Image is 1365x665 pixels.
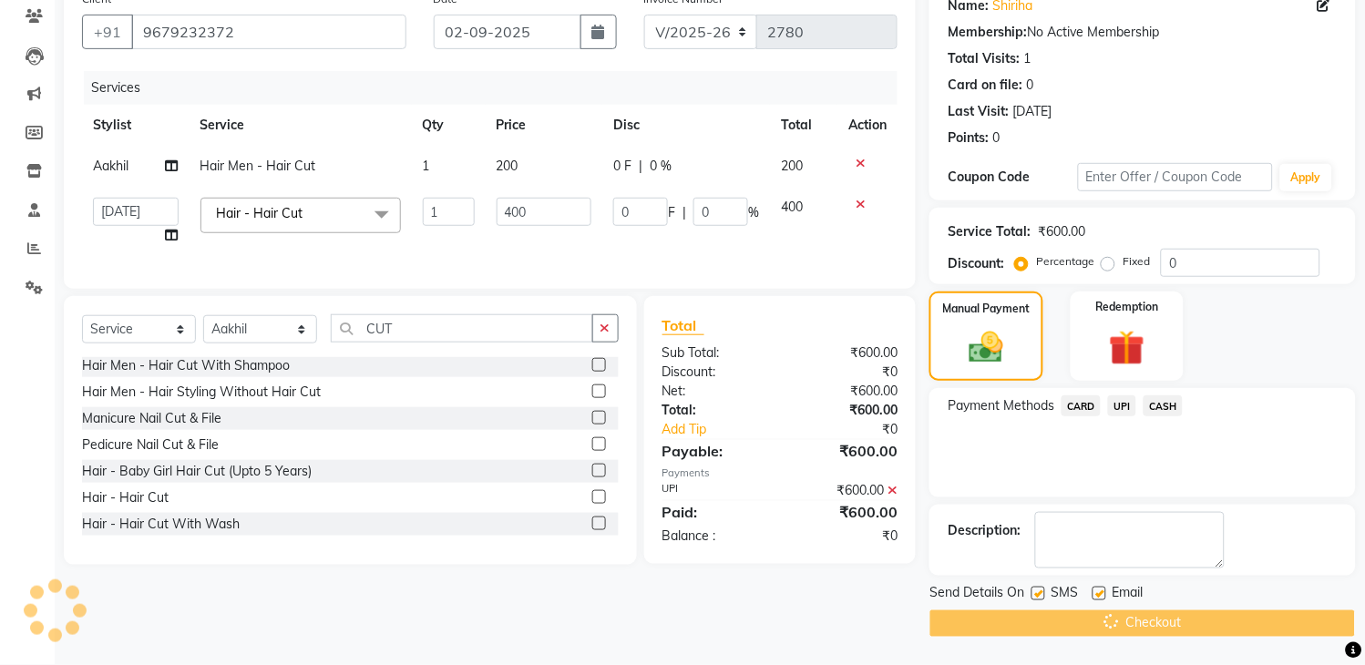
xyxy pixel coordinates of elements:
[781,199,803,215] span: 400
[649,401,780,420] div: Total:
[992,128,1000,148] div: 0
[200,158,316,174] span: Hair Men - Hair Cut
[780,382,911,401] div: ₹600.00
[948,254,1004,273] div: Discount:
[82,462,312,481] div: Hair - Baby Girl Hair Cut (Upto 5 Years)
[602,105,770,146] th: Disc
[780,481,911,500] div: ₹600.00
[1095,299,1158,315] label: Redemption
[82,409,221,428] div: Manicure Nail Cut & File
[1062,395,1101,416] span: CARD
[82,488,169,507] div: Hair - Hair Cut
[668,203,675,222] span: F
[649,363,780,382] div: Discount:
[486,105,603,146] th: Price
[93,158,128,174] span: Aakhil
[780,363,911,382] div: ₹0
[948,128,989,148] div: Points:
[780,440,911,462] div: ₹600.00
[780,401,911,420] div: ₹600.00
[948,521,1021,540] div: Description:
[781,158,803,174] span: 200
[770,105,837,146] th: Total
[423,158,430,174] span: 1
[131,15,406,49] input: Search by Name/Mobile/Email/Code
[1023,49,1031,68] div: 1
[1051,583,1078,606] span: SMS
[948,222,1031,241] div: Service Total:
[1112,583,1143,606] span: Email
[649,527,780,546] div: Balance :
[929,583,1024,606] span: Send Details On
[948,49,1020,68] div: Total Visits:
[780,501,911,523] div: ₹600.00
[1098,326,1155,370] img: _gift.svg
[948,102,1009,121] div: Last Visit:
[948,23,1027,42] div: Membership:
[649,343,780,363] div: Sub Total:
[1026,76,1033,95] div: 0
[650,157,672,176] span: 0 %
[662,316,704,335] span: Total
[802,420,911,439] div: ₹0
[948,168,1078,187] div: Coupon Code
[82,435,219,455] div: Pedicure Nail Cut & File
[639,157,642,176] span: |
[82,383,321,402] div: Hair Men - Hair Styling Without Hair Cut
[948,23,1338,42] div: No Active Membership
[82,515,240,534] div: Hair - Hair Cut With Wash
[84,71,911,105] div: Services
[1108,395,1136,416] span: UPI
[1078,163,1273,191] input: Enter Offer / Coupon Code
[959,328,1013,367] img: _cash.svg
[780,343,911,363] div: ₹600.00
[649,501,780,523] div: Paid:
[1036,253,1094,270] label: Percentage
[82,105,190,146] th: Stylist
[649,420,802,439] a: Add Tip
[303,205,312,221] a: x
[217,205,303,221] span: Hair - Hair Cut
[837,105,898,146] th: Action
[748,203,759,222] span: %
[1280,164,1332,191] button: Apply
[82,15,133,49] button: +91
[649,440,780,462] div: Payable:
[682,203,686,222] span: |
[82,356,290,375] div: Hair Men - Hair Cut With Shampoo
[1038,222,1085,241] div: ₹600.00
[497,158,518,174] span: 200
[649,382,780,401] div: Net:
[1012,102,1052,121] div: [DATE]
[943,301,1031,317] label: Manual Payment
[780,527,911,546] div: ₹0
[190,105,412,146] th: Service
[948,76,1022,95] div: Card on file:
[1123,253,1150,270] label: Fixed
[948,396,1054,415] span: Payment Methods
[649,481,780,500] div: UPI
[613,157,631,176] span: 0 F
[412,105,486,146] th: Qty
[1144,395,1183,416] span: CASH
[662,465,898,481] div: Payments
[331,314,593,343] input: Search or Scan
